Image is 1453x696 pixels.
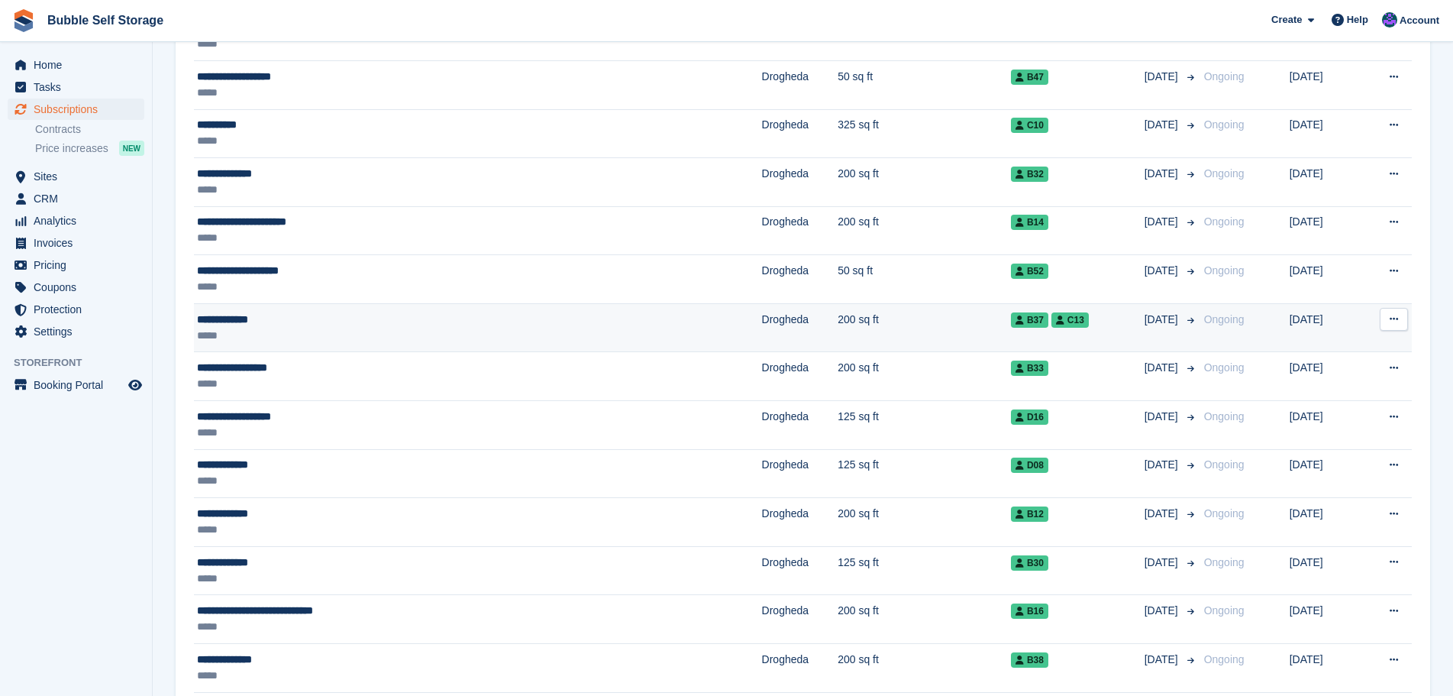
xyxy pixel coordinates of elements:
span: Ongoing [1204,313,1245,325]
td: Drogheda [762,255,838,304]
td: [DATE] [1290,595,1360,644]
a: menu [8,277,144,298]
td: Drogheda [762,60,838,109]
td: 50 sq ft [838,255,1011,304]
td: Drogheda [762,206,838,255]
span: Invoices [34,232,125,254]
span: D16 [1011,410,1048,425]
td: 50 sq ft [838,60,1011,109]
td: Drogheda [762,352,838,401]
span: B33 [1011,361,1048,376]
span: B37 [1011,312,1048,328]
td: [DATE] [1290,158,1360,207]
span: Ongoing [1204,556,1245,568]
td: [DATE] [1290,401,1360,450]
span: Ongoing [1204,264,1245,277]
span: Subscriptions [34,99,125,120]
span: B14 [1011,215,1048,230]
span: [DATE] [1145,117,1181,133]
span: Protection [34,299,125,320]
td: Drogheda [762,109,838,158]
a: menu [8,321,144,342]
a: menu [8,254,144,276]
a: menu [8,166,144,187]
span: C13 [1051,312,1089,328]
td: [DATE] [1290,206,1360,255]
span: B16 [1011,604,1048,619]
span: Sites [34,166,125,187]
span: B52 [1011,264,1048,279]
span: Home [34,54,125,76]
td: [DATE] [1290,352,1360,401]
td: 200 sq ft [838,206,1011,255]
span: Ongoing [1204,215,1245,228]
span: Pricing [34,254,125,276]
span: Ongoing [1204,653,1245,665]
a: menu [8,188,144,209]
span: Ongoing [1204,507,1245,520]
span: B32 [1011,167,1048,182]
td: Drogheda [762,595,838,644]
span: [DATE] [1145,360,1181,376]
a: menu [8,299,144,320]
span: Account [1400,13,1439,28]
td: 200 sq ft [838,498,1011,547]
span: Create [1271,12,1302,28]
span: D08 [1011,458,1048,473]
span: [DATE] [1145,214,1181,230]
span: [DATE] [1145,409,1181,425]
span: Ongoing [1204,361,1245,374]
td: Drogheda [762,644,838,693]
td: 125 sq ft [838,401,1011,450]
td: [DATE] [1290,60,1360,109]
span: C10 [1011,118,1048,133]
td: 200 sq ft [838,303,1011,352]
div: NEW [119,141,144,156]
td: [DATE] [1290,303,1360,352]
td: Drogheda [762,401,838,450]
span: [DATE] [1145,506,1181,522]
td: 200 sq ft [838,595,1011,644]
span: Ongoing [1204,167,1245,180]
span: [DATE] [1145,603,1181,619]
td: Drogheda [762,546,838,595]
span: Settings [34,321,125,342]
td: [DATE] [1290,109,1360,158]
span: B30 [1011,555,1048,571]
td: 125 sq ft [838,546,1011,595]
span: B38 [1011,652,1048,668]
span: Ongoing [1204,604,1245,617]
span: Coupons [34,277,125,298]
span: Ongoing [1204,70,1245,83]
td: Drogheda [762,303,838,352]
a: menu [8,76,144,98]
td: [DATE] [1290,498,1360,547]
td: [DATE] [1290,449,1360,498]
td: Drogheda [762,498,838,547]
span: Storefront [14,355,152,371]
td: 200 sq ft [838,644,1011,693]
td: 200 sq ft [838,352,1011,401]
span: Price increases [35,141,108,156]
td: [DATE] [1290,546,1360,595]
a: Contracts [35,122,144,137]
td: Drogheda [762,449,838,498]
span: CRM [34,188,125,209]
a: menu [8,99,144,120]
a: menu [8,54,144,76]
span: [DATE] [1145,263,1181,279]
span: [DATE] [1145,652,1181,668]
img: stora-icon-8386f47178a22dfd0bd8f6a31ec36ba5ce8667c1dd55bd0f319d3a0aa187defe.svg [12,9,35,32]
span: [DATE] [1145,457,1181,473]
span: [DATE] [1145,555,1181,571]
span: Help [1347,12,1368,28]
span: Ongoing [1204,458,1245,471]
td: [DATE] [1290,255,1360,304]
span: [DATE] [1145,312,1181,328]
span: Tasks [34,76,125,98]
span: Booking Portal [34,374,125,396]
a: menu [8,374,144,396]
a: menu [8,232,144,254]
td: [DATE] [1290,644,1360,693]
span: Ongoing [1204,410,1245,422]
